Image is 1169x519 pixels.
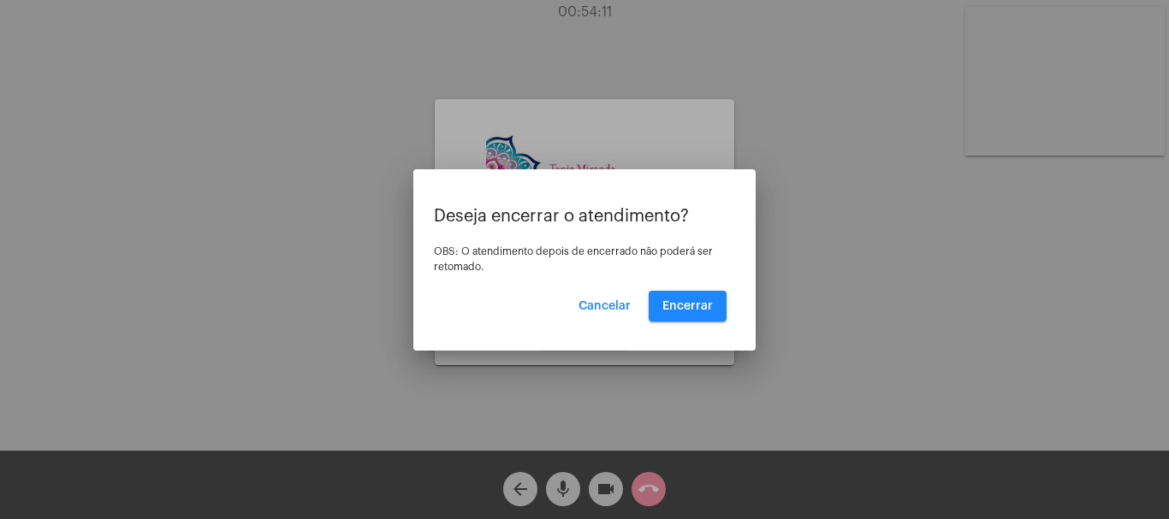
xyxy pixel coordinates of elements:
[579,300,631,312] span: Cancelar
[662,300,713,312] span: Encerrar
[434,246,713,272] span: OBS: O atendimento depois de encerrado não poderá ser retomado.
[434,207,735,226] p: Deseja encerrar o atendimento?
[649,291,727,321] button: Encerrar
[565,291,644,321] button: Cancelar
